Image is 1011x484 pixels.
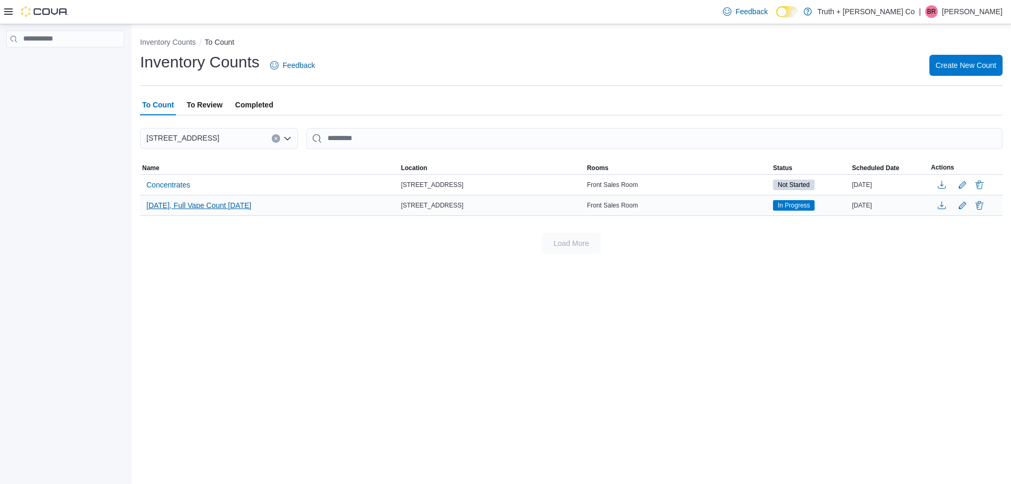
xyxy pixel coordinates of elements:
[6,50,124,75] nav: Complex example
[776,6,798,17] input: Dark Mode
[942,5,1003,18] p: [PERSON_NAME]
[852,164,899,172] span: Scheduled Date
[585,199,771,212] div: Front Sales Room
[929,55,1003,76] button: Create New Count
[283,134,292,143] button: Open list of options
[235,94,273,115] span: Completed
[973,199,986,212] button: Delete
[146,132,219,144] span: [STREET_ADDRESS]
[956,197,969,213] button: Edit count details
[401,181,463,189] span: [STREET_ADDRESS]
[142,164,160,172] span: Name
[401,164,427,172] span: Location
[736,6,768,17] span: Feedback
[927,5,936,18] span: BR
[142,197,255,213] button: [DATE], Full Vape Count [DATE]
[773,180,815,190] span: Not Started
[186,94,222,115] span: To Review
[925,5,938,18] div: Brittnay Rai
[778,201,810,210] span: In Progress
[931,163,954,172] span: Actions
[956,177,969,193] button: Edit count details
[778,180,810,190] span: Not Started
[142,94,174,115] span: To Count
[21,6,68,17] img: Cova
[140,38,196,46] button: Inventory Counts
[585,162,771,174] button: Rooms
[140,162,399,174] button: Name
[205,38,234,46] button: To Count
[140,52,260,73] h1: Inventory Counts
[771,162,850,174] button: Status
[283,60,315,71] span: Feedback
[146,200,251,211] span: [DATE], Full Vape Count [DATE]
[773,200,815,211] span: In Progress
[973,179,986,191] button: Delete
[542,233,601,254] button: Load More
[146,180,190,190] span: Concentrates
[850,199,929,212] div: [DATE]
[919,5,921,18] p: |
[936,60,996,71] span: Create New Count
[850,162,929,174] button: Scheduled Date
[850,179,929,191] div: [DATE]
[817,5,915,18] p: Truth + [PERSON_NAME] Co
[587,164,609,172] span: Rooms
[401,201,463,210] span: [STREET_ADDRESS]
[272,134,280,143] button: Clear input
[266,55,319,76] a: Feedback
[142,177,194,193] button: Concentrates
[306,128,1003,149] input: This is a search bar. After typing your query, hit enter to filter the results lower in the page.
[585,179,771,191] div: Front Sales Room
[773,164,792,172] span: Status
[554,238,589,249] span: Load More
[719,1,772,22] a: Feedback
[140,37,1003,50] nav: An example of EuiBreadcrumbs
[399,162,584,174] button: Location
